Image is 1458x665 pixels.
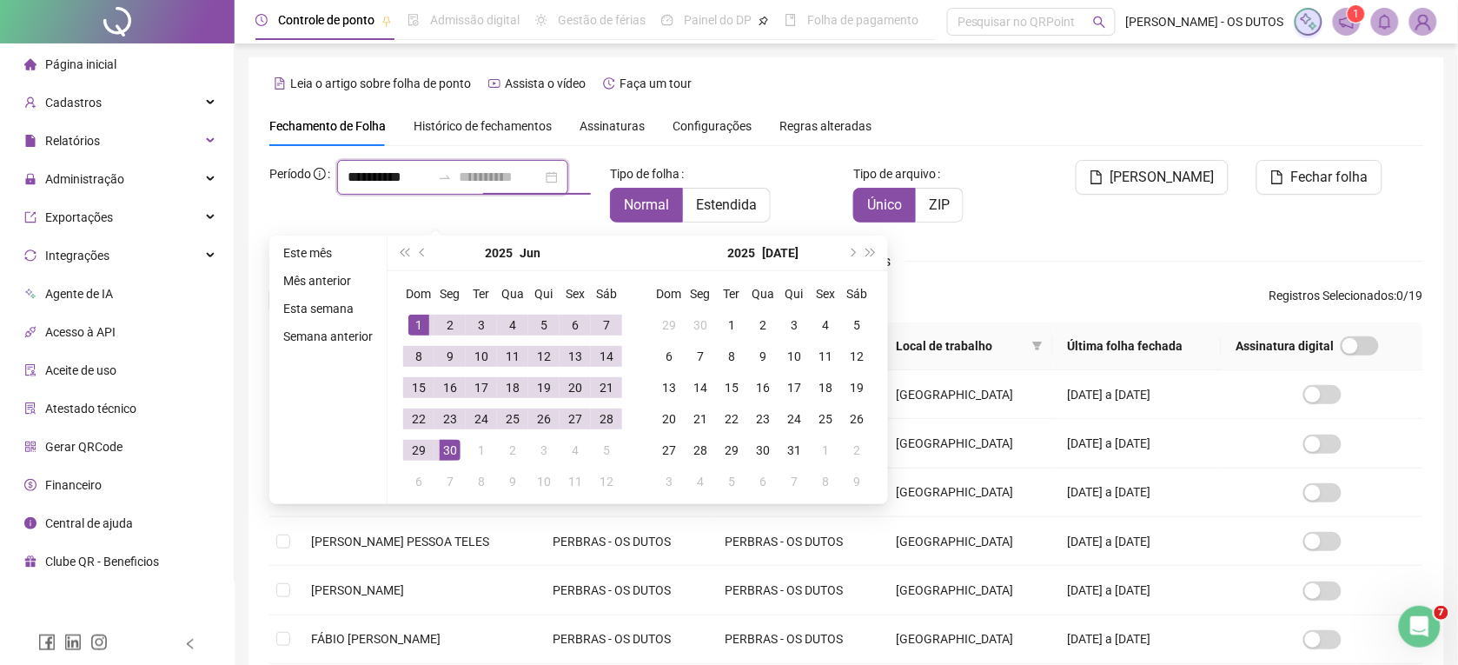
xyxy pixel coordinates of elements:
[810,372,841,403] td: 2025-07-18
[711,566,883,615] td: PERBRAS - OS DUTOS
[591,435,622,466] td: 2025-07-05
[1354,8,1360,20] span: 1
[716,341,747,372] td: 2025-07-08
[466,309,497,341] td: 2025-06-03
[485,236,513,270] button: year panel
[784,471,805,492] div: 7
[690,409,711,429] div: 21
[403,372,434,403] td: 2025-06-15
[841,372,872,403] td: 2025-07-19
[24,326,36,338] span: api
[466,341,497,372] td: 2025-06-10
[810,278,841,309] th: Sex
[528,466,560,497] td: 2025-07-10
[1053,517,1222,566] td: [DATE] a [DATE]
[560,435,591,466] td: 2025-07-04
[591,372,622,403] td: 2025-06-21
[403,341,434,372] td: 2025-06-08
[403,403,434,435] td: 2025-06-22
[716,372,747,403] td: 2025-07-15
[497,341,528,372] td: 2025-06-11
[685,435,716,466] td: 2025-07-28
[540,517,712,566] td: PERBRAS - OS DUTOS
[471,346,492,367] div: 10
[565,440,586,461] div: 4
[747,309,779,341] td: 2025-07-02
[659,377,679,398] div: 13
[560,278,591,309] th: Sex
[471,471,492,492] div: 8
[497,372,528,403] td: 2025-06-18
[408,377,429,398] div: 15
[883,566,1053,615] td: [GEOGRAPHIC_DATA]
[711,615,883,664] td: PERBRAS - OS DUTOS
[810,466,841,497] td: 2025-08-08
[290,76,471,90] span: Leia o artigo sobre folha de ponto
[408,440,429,461] div: 29
[1090,170,1103,184] span: file
[653,372,685,403] td: 2025-07-13
[591,341,622,372] td: 2025-06-14
[24,479,36,491] span: dollar
[841,403,872,435] td: 2025-07-26
[528,372,560,403] td: 2025-06-19
[24,249,36,262] span: sync
[747,341,779,372] td: 2025-07-09
[815,471,836,492] div: 8
[520,236,540,270] button: month panel
[883,615,1053,664] td: [GEOGRAPHIC_DATA]
[846,471,867,492] div: 9
[1110,167,1215,188] span: [PERSON_NAME]
[747,466,779,497] td: 2025-08-06
[596,315,617,336] div: 7
[1435,606,1448,620] span: 7
[24,96,36,109] span: user-add
[394,236,414,270] button: super-prev-year
[45,287,113,301] span: Agente de IA
[779,309,810,341] td: 2025-07-03
[45,555,159,569] span: Clube QR - Beneficios
[466,278,497,309] th: Ter
[1029,333,1046,359] span: filter
[24,173,36,185] span: lock
[1399,606,1441,648] iframe: Intercom live chat
[24,441,36,453] span: qrcode
[278,13,374,27] span: Controle de ponto
[1256,160,1382,195] button: Fechar folha
[440,315,461,336] div: 2
[883,517,1053,566] td: [GEOGRAPHIC_DATA]
[596,409,617,429] div: 28
[752,315,773,336] div: 2
[779,403,810,435] td: 2025-07-24
[276,326,380,347] li: Semana anterior
[716,278,747,309] th: Ter
[690,315,711,336] div: 30
[779,372,810,403] td: 2025-07-17
[721,471,742,492] div: 5
[276,270,380,291] li: Mês anterior
[897,336,1025,356] span: Local de trabalho
[434,372,466,403] td: 2025-06-16
[24,58,36,70] span: home
[471,377,492,398] div: 17
[471,409,492,429] div: 24
[565,377,586,398] div: 20
[596,346,617,367] div: 14
[565,315,586,336] div: 6
[408,14,420,26] span: file-done
[721,315,742,336] div: 1
[591,278,622,309] th: Sáb
[434,466,466,497] td: 2025-07-07
[1348,5,1365,23] sup: 1
[533,315,554,336] div: 5
[24,402,36,415] span: solution
[784,409,805,429] div: 24
[314,168,326,180] span: info-circle
[565,409,586,429] div: 27
[466,435,497,466] td: 2025-07-01
[440,377,461,398] div: 16
[752,471,773,492] div: 6
[653,341,685,372] td: 2025-07-06
[45,210,113,224] span: Exportações
[497,278,528,309] th: Qua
